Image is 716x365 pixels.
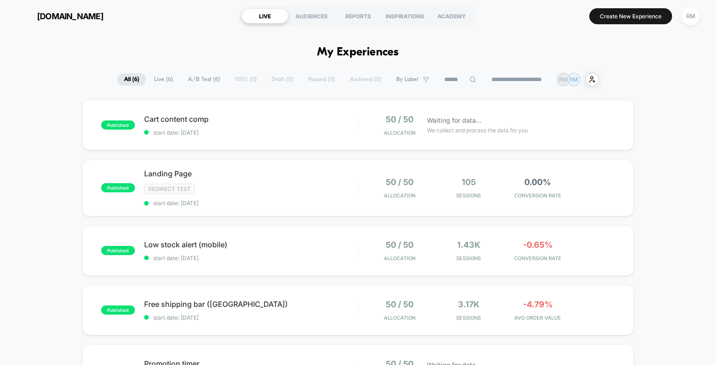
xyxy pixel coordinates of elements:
span: published [101,305,135,315]
span: start date: [DATE] [144,314,358,321]
span: published [101,183,135,192]
p: RM [559,76,568,83]
span: 50 / 50 [386,177,414,187]
div: RM [682,7,700,25]
span: AVG ORDER VALUE [506,315,570,321]
span: Sessions [436,315,501,321]
span: -0.65% [523,240,553,250]
span: CONVERSION RATE [506,255,570,261]
span: Live ( 6 ) [147,73,180,86]
div: INSPIRATIONS [382,9,428,23]
button: [DOMAIN_NAME] [14,9,106,23]
span: Allocation [384,255,415,261]
span: 50 / 50 [386,114,414,124]
span: By Label [396,76,418,83]
span: Allocation [384,130,415,136]
span: Landing Page [144,169,358,178]
span: Free shipping bar ([GEOGRAPHIC_DATA]) [144,300,358,309]
button: RM [679,7,702,26]
p: RM [569,76,578,83]
span: 50 / 50 [386,300,414,309]
span: 105 [462,177,476,187]
span: Low stock alert (mobile) [144,240,358,249]
span: -4.79% [523,300,553,309]
div: AUDIENCES [288,9,335,23]
span: start date: [DATE] [144,200,358,207]
span: All ( 6 ) [117,73,146,86]
span: CONVERSION RATE [506,192,570,199]
span: 3.17k [458,300,479,309]
span: Allocation [384,315,415,321]
span: start date: [DATE] [144,255,358,261]
button: Create New Experience [589,8,672,24]
span: published [101,246,135,255]
span: Allocation [384,192,415,199]
span: 50 / 50 [386,240,414,250]
span: A/B Test ( 6 ) [181,73,227,86]
h1: My Experiences [317,46,399,59]
span: start date: [DATE] [144,129,358,136]
span: Sessions [436,255,501,261]
span: Cart content comp [144,114,358,124]
div: LIVE [242,9,288,23]
div: ACADEMY [428,9,475,23]
span: Redirect Test [144,184,195,194]
span: We collect and process the data for you [427,126,528,135]
span: Waiting for data... [427,115,481,125]
span: Sessions [436,192,501,199]
span: published [101,120,135,130]
span: 1.43k [457,240,480,250]
div: REPORTS [335,9,382,23]
span: [DOMAIN_NAME] [37,11,103,21]
span: 0.00% [524,177,551,187]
